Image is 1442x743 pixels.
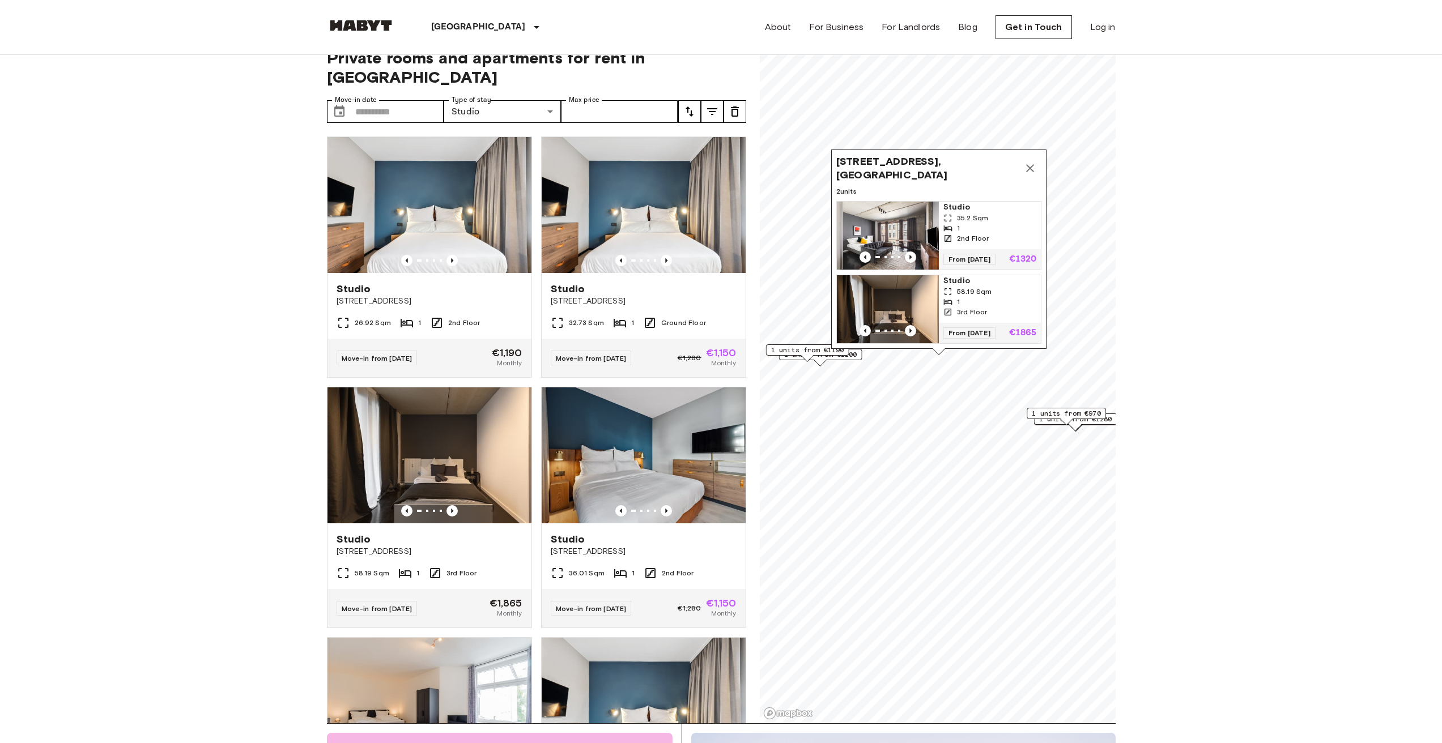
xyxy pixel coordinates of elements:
[831,150,1047,355] div: Map marker
[541,136,746,378] a: Marketing picture of unit DE-01-482-008-01Previous imagePrevious imageStudio[STREET_ADDRESS]32.73...
[631,318,634,328] span: 1
[355,568,389,578] span: 58.19 Sqm
[551,282,585,296] span: Studio
[632,568,635,578] span: 1
[860,325,871,336] button: Previous image
[569,568,605,578] span: 36.01 Sqm
[905,251,916,263] button: Previous image
[569,318,604,328] span: 32.73 Sqm
[490,598,522,608] span: €1,865
[497,608,522,618] span: Monthly
[882,20,940,34] a: For Landlords
[551,532,585,546] span: Studio
[1039,414,1112,424] span: 1 units from €1280
[337,546,522,557] span: [STREET_ADDRESS]
[337,282,371,296] span: Studio
[706,598,737,608] span: €1,150
[556,354,627,362] span: Move-in from [DATE]
[337,296,522,307] span: [STREET_ADDRESS]
[711,608,736,618] span: Monthly
[765,344,849,362] div: Map marker
[446,568,477,578] span: 3rd Floor
[327,387,531,523] img: Marketing picture of unit DE-01-049-013-01H
[771,345,844,355] span: 1 units from €1190
[444,100,561,123] div: Studio
[446,255,458,266] button: Previous image
[763,707,813,720] a: Mapbox logo
[492,348,522,358] span: €1,190
[943,327,996,339] span: From [DATE]
[416,568,419,578] span: 1
[1027,408,1106,425] div: Map marker
[905,325,916,336] button: Previous image
[431,20,526,34] p: [GEOGRAPHIC_DATA]
[541,387,746,628] a: Marketing picture of unit DE-01-483-204-01Previous imagePrevious imageStudio[STREET_ADDRESS]36.01...
[809,20,864,34] a: For Business
[328,100,351,123] button: Choose date
[615,255,627,266] button: Previous image
[943,202,1036,213] span: Studio
[836,275,1041,344] a: Marketing picture of unit DE-01-049-013-01HPrevious imagePrevious imageStudio58.19 Sqm13rd FloorF...
[542,387,746,523] img: Marketing picture of unit DE-01-483-204-01
[569,95,599,105] label: Max price
[943,254,996,265] span: From [DATE]
[401,505,412,516] button: Previous image
[957,297,960,307] span: 1
[342,604,412,613] span: Move-in from [DATE]
[418,318,421,328] span: 1
[337,532,371,546] span: Studio
[836,201,1041,270] a: Marketing picture of unit DE-01-049-004-01HPrevious imagePrevious imageStudio35.2 Sqm12nd FloorFr...
[401,255,412,266] button: Previous image
[448,318,480,328] span: 2nd Floor
[957,213,988,223] span: 35.2 Sqm
[327,137,531,273] img: Marketing picture of unit DE-01-480-214-01
[836,186,1041,197] span: 2 units
[836,155,1019,182] span: [STREET_ADDRESS], [GEOGRAPHIC_DATA]
[765,20,792,34] a: About
[556,604,627,613] span: Move-in from [DATE]
[551,546,737,557] span: [STREET_ADDRESS]
[943,275,1036,287] span: Studio
[957,307,987,317] span: 3rd Floor
[662,568,694,578] span: 2nd Floor
[335,95,377,105] label: Move-in date
[1009,255,1036,264] p: €1320
[327,136,532,378] a: Marketing picture of unit DE-01-480-214-01Previous imagePrevious imageStudio[STREET_ADDRESS]26.92...
[678,353,701,363] span: €1,280
[1090,20,1116,34] a: Log in
[957,287,992,297] span: 58.19 Sqm
[661,318,706,328] span: Ground Floor
[706,348,737,358] span: €1,150
[996,15,1072,39] a: Get in Touch
[760,35,1116,723] canvas: Map
[327,20,395,31] img: Habyt
[837,202,939,270] img: Marketing picture of unit DE-01-049-004-01H
[711,358,736,368] span: Monthly
[327,48,746,87] span: Private rooms and apartments for rent in [GEOGRAPHIC_DATA]
[342,354,412,362] span: Move-in from [DATE]
[860,251,871,263] button: Previous image
[779,349,862,366] div: Map marker
[701,100,724,123] button: tune
[957,233,989,244] span: 2nd Floor
[1009,328,1036,338] p: €1865
[958,20,977,34] a: Blog
[661,505,672,516] button: Previous image
[837,275,939,343] img: Marketing picture of unit DE-01-049-013-01H
[542,137,746,273] img: Marketing picture of unit DE-01-482-008-01
[678,603,701,613] span: €1,280
[678,100,701,123] button: tune
[355,318,391,328] span: 26.92 Sqm
[661,255,672,266] button: Previous image
[615,505,627,516] button: Previous image
[551,296,737,307] span: [STREET_ADDRESS]
[957,223,960,233] span: 1
[724,100,746,123] button: tune
[497,358,522,368] span: Monthly
[452,95,491,105] label: Type of stay
[1032,408,1101,419] span: 1 units from €970
[327,387,532,628] a: Marketing picture of unit DE-01-049-013-01HPrevious imagePrevious imageStudio[STREET_ADDRESS]58.1...
[446,505,458,516] button: Previous image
